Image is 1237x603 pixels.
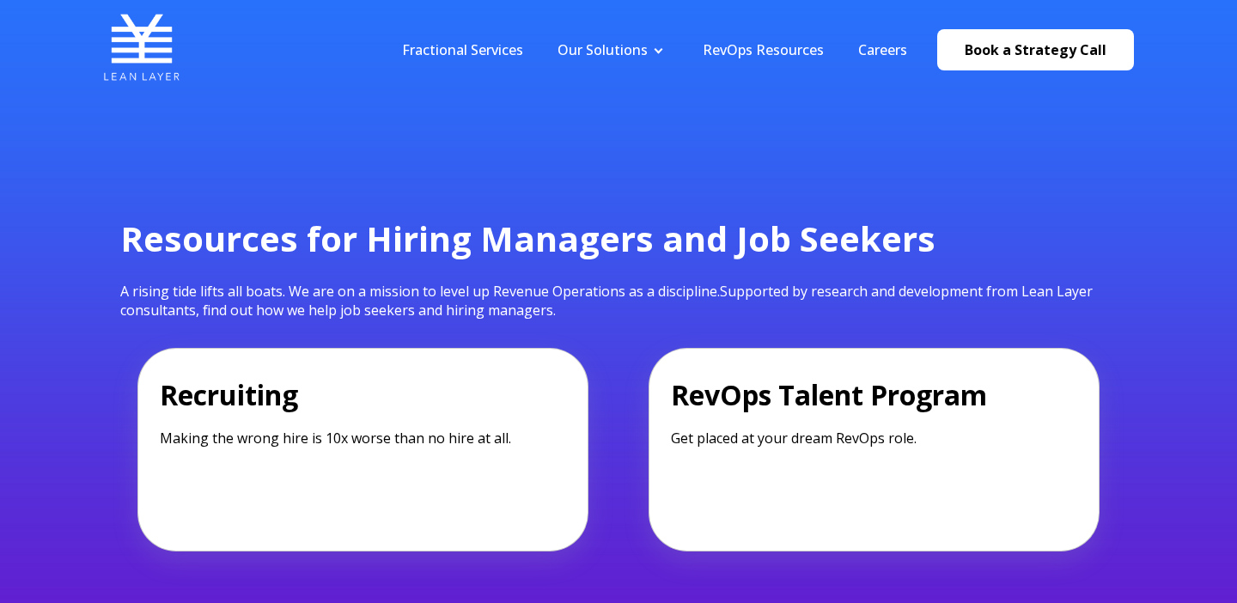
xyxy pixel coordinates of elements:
[937,29,1134,70] a: Book a Strategy Call
[120,282,720,301] span: A rising tide lifts all boats. We are on a mission to level up Revenue Operations as a discipline.
[160,376,566,415] h2: Recruiting
[160,429,566,448] p: Making the wrong hire is 10x worse than no hire at all.
[671,376,1077,415] h2: RevOps Talent Program
[402,40,523,59] a: Fractional Services
[103,9,180,86] img: Lean Layer Logo
[858,40,907,59] a: Careers
[671,429,1077,448] p: Get placed at your dream RevOps role.
[703,40,824,59] a: RevOps Resources
[558,40,648,59] a: Our Solutions
[120,282,1093,320] span: Supported by research and development from Lean Layer consultants, find out how we help job seeke...
[385,40,924,59] div: Navigation Menu
[120,215,935,262] span: Resources for Hiring Managers and Job Seekers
